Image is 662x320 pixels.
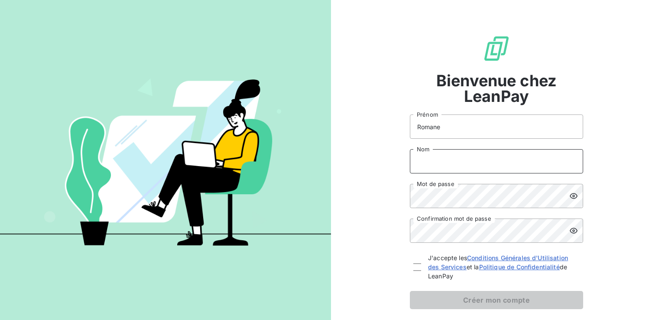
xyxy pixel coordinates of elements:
[410,149,583,173] input: placeholder
[410,291,583,309] button: Créer mon compte
[410,114,583,139] input: placeholder
[479,263,560,271] a: Politique de Confidentialité
[428,253,580,281] span: J'accepte les et la de LeanPay
[483,35,510,62] img: logo sigle
[428,254,568,271] a: Conditions Générales d'Utilisation des Services
[410,73,583,104] span: Bienvenue chez LeanPay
